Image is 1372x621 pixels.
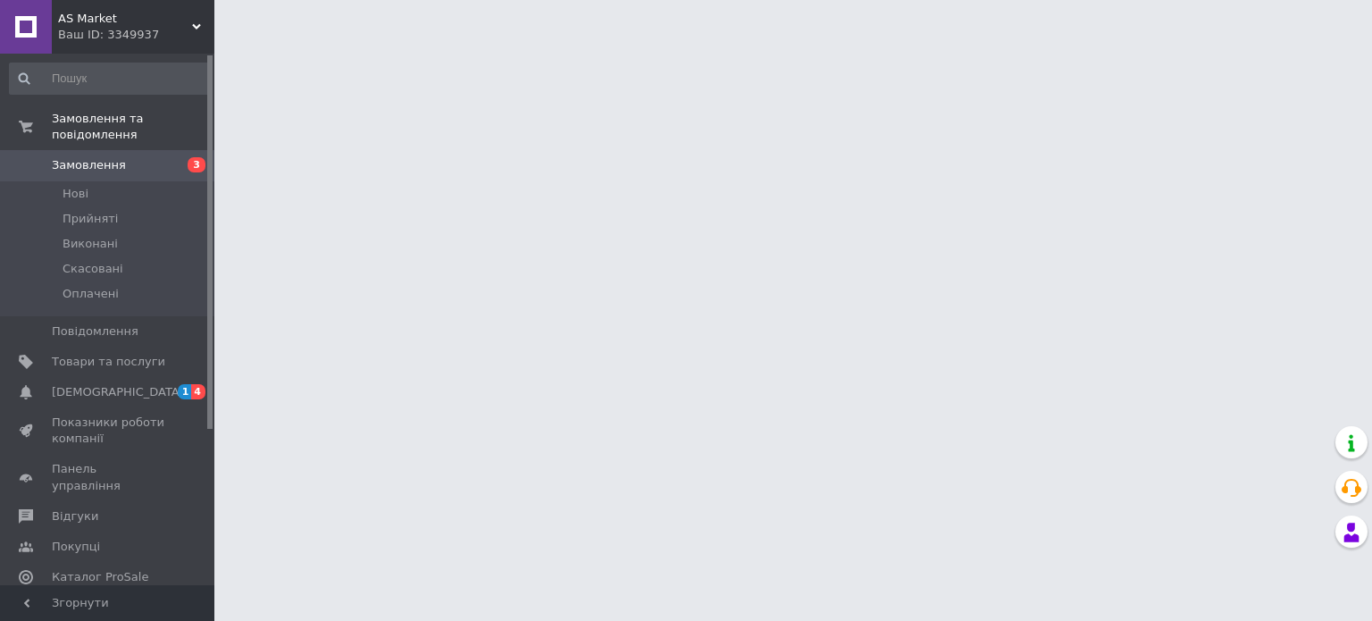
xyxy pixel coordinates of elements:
[63,236,118,252] span: Виконані
[58,11,192,27] span: AS Market
[178,384,192,399] span: 1
[52,508,98,524] span: Відгуки
[52,539,100,555] span: Покупці
[52,354,165,370] span: Товари та послуги
[188,157,205,172] span: 3
[191,384,205,399] span: 4
[9,63,211,95] input: Пошук
[52,323,138,340] span: Повідомлення
[52,415,165,447] span: Показники роботи компанії
[63,286,119,302] span: Оплачені
[63,186,88,202] span: Нові
[63,261,123,277] span: Скасовані
[52,461,165,493] span: Панель управління
[52,569,148,585] span: Каталог ProSale
[52,157,126,173] span: Замовлення
[52,384,184,400] span: [DEMOGRAPHIC_DATA]
[58,27,214,43] div: Ваш ID: 3349937
[63,211,118,227] span: Прийняті
[52,111,214,143] span: Замовлення та повідомлення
